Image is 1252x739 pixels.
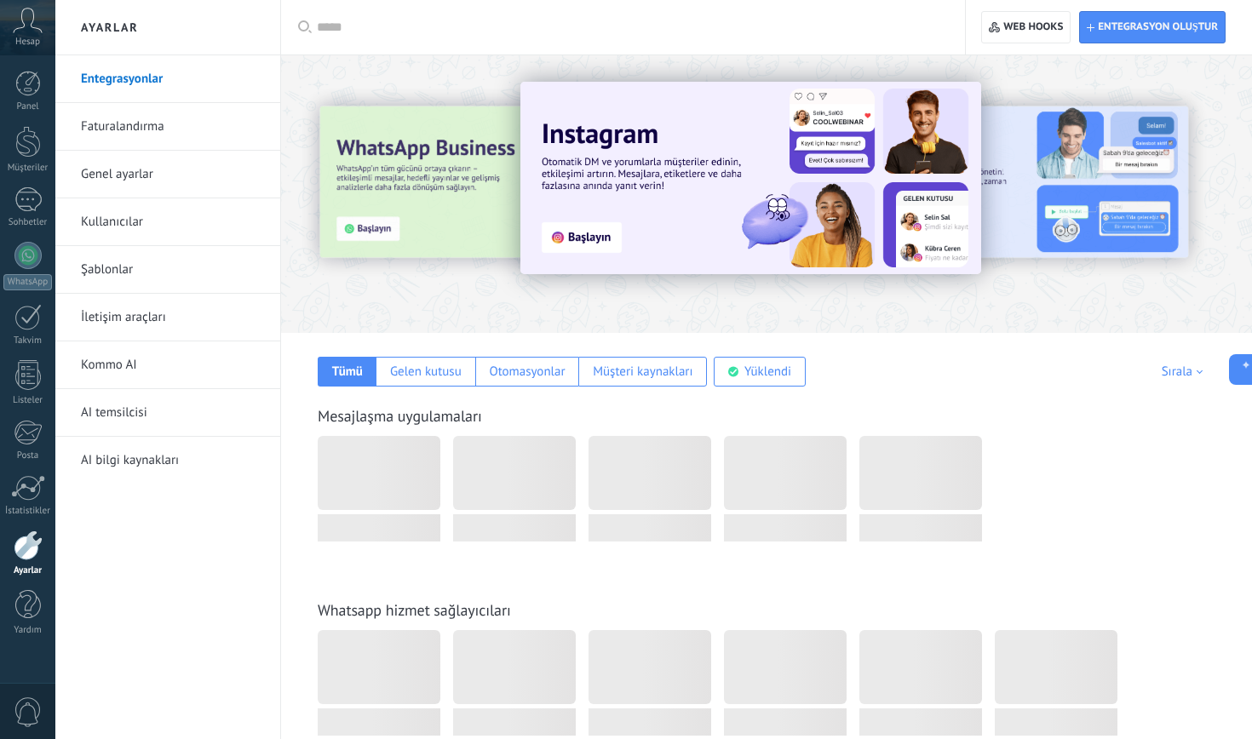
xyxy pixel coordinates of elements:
[825,106,1188,258] img: Slide 2
[3,506,53,517] div: İstatistikler
[3,274,52,290] div: WhatsApp
[320,106,683,258] img: Slide 3
[81,103,263,151] a: Faturalandırma
[81,294,263,341] a: İletişim araçları
[744,364,791,380] div: Yüklendi
[1003,20,1063,34] span: Web hooks
[81,437,263,484] a: AI bilgi kaynakları
[318,406,482,426] a: Mesajlaşma uygulamaları
[55,103,280,151] li: Faturalandırma
[81,151,263,198] a: Genel ayarlar
[3,101,53,112] div: Panel
[55,151,280,198] li: Genel ayarlar
[489,364,565,380] div: Otomasyonlar
[520,82,981,274] img: Slide 1
[55,198,280,246] li: Kullanıcılar
[3,163,53,174] div: Müşteriler
[3,625,53,636] div: Yardım
[332,364,363,380] div: Tümü
[55,294,280,341] li: İletişim araçları
[3,335,53,347] div: Takvim
[81,389,263,437] a: AI temsilcisi
[55,341,280,389] li: Kommo AI
[3,395,53,406] div: Listeler
[81,198,263,246] a: Kullanıcılar
[1079,11,1226,43] button: Entegrasyon oluştur
[390,364,462,380] div: Gelen kutusu
[81,55,263,103] a: Entegrasyonlar
[593,364,692,380] div: Müşteri kaynakları
[55,55,280,103] li: Entegrasyonlar
[81,246,263,294] a: Şablonlar
[81,341,263,389] a: Kommo AI
[55,437,280,484] li: AI bilgi kaynakları
[3,217,53,228] div: Sohbetler
[981,11,1071,43] button: Web hooks
[1098,20,1218,34] span: Entegrasyon oluştur
[3,450,53,461] div: Posta
[55,389,280,437] li: AI temsilcisi
[3,565,53,576] div: Ayarlar
[55,246,280,294] li: Şablonlar
[15,37,40,48] span: Hesap
[318,600,511,620] a: Whatsapp hizmet sağlayıcıları
[1162,364,1209,380] div: Sırala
